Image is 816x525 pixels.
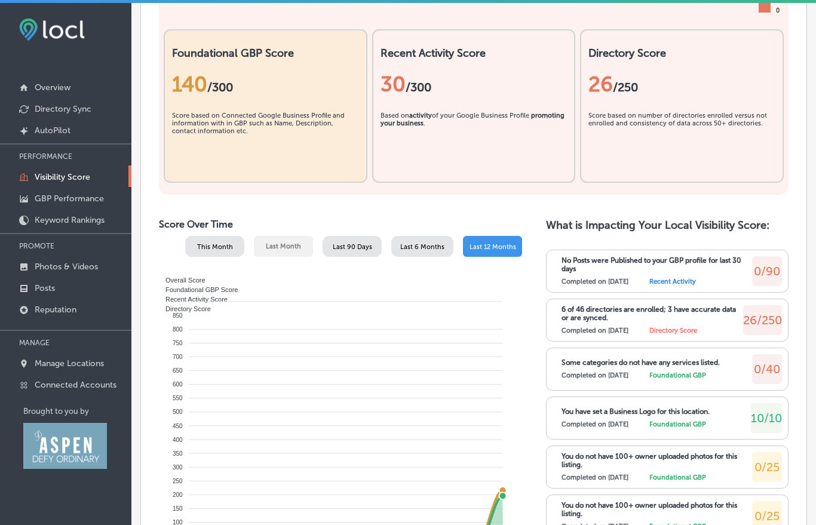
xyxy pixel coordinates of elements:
[172,112,359,171] div: Score based on Connected Google Business Profile and information with in GBP such as Name, Descri...
[754,509,780,523] span: 0/25
[35,215,105,225] p: Keyword Rankings
[649,278,696,285] label: Recent Activity
[649,474,706,481] label: Foundational GBP
[333,243,372,251] span: Last 90 Days
[157,296,228,303] span: Recent Activity Score
[35,283,55,293] p: Posts
[649,420,706,428] label: Foundational GBP
[754,264,780,278] span: 0/90
[562,420,628,428] label: Completed on [DATE]
[562,256,752,273] p: No Posts were Published to your GBP profile for last 30 days
[381,112,567,171] div: Based on of your Google Business Profile .
[23,423,107,469] img: Aspen
[35,262,98,272] p: Photos & Videos
[35,172,90,182] p: Visibility Score
[562,278,628,285] label: Completed on [DATE]
[35,380,116,390] p: Connected Accounts
[173,409,183,415] tspan: 500
[588,112,775,171] div: Score based on number of directories enrolled versus not enrolled and consistency of data across ...
[400,243,444,251] span: Last 6 Months
[159,219,522,230] h2: Score Over Time
[173,477,183,484] tspan: 250
[23,407,131,416] p: Brought to you by
[562,452,752,469] p: You do not have 100+ owner uploaded photos for this listing.
[35,194,104,204] p: GBP Performance
[649,372,706,379] label: Foundational GBP
[173,422,183,429] tspan: 450
[588,47,775,60] h2: Directory Score
[157,277,205,284] span: Overall Score
[562,372,628,379] label: Completed on [DATE]
[562,407,710,416] p: You have set a Business Logo for this location.
[173,505,183,512] tspan: 150
[649,327,697,334] label: Directory Score
[35,305,76,315] p: Reputation
[157,286,238,293] span: Foundational GBP Score
[172,72,359,97] div: 140
[173,312,183,318] tspan: 850
[172,47,359,60] h2: Foundational GBP Score
[35,82,70,93] p: Overview
[173,354,183,360] tspan: 700
[562,358,720,367] p: Some categories do not have any services listed.
[19,19,85,41] img: fda3e92497d09a02dc62c9cd864e3231.png
[173,367,183,374] tspan: 650
[35,104,91,114] p: Directory Sync
[381,112,565,127] b: promoting your business
[35,358,104,369] p: Manage Locations
[173,339,183,346] tspan: 750
[546,219,789,232] h2: What is Impacting Your Local Visibility Score:
[562,501,752,518] p: You do not have 100+ owner uploaded photos for this listing.
[409,112,432,119] b: activity
[157,305,211,312] span: Directory Score
[743,313,782,327] span: 26/250
[381,72,567,97] div: 30
[470,243,516,251] span: Last 12 Months
[774,6,782,16] div: 0
[197,243,233,251] span: This Month
[751,411,782,425] span: 10/10
[754,362,780,376] span: 0/40
[173,395,183,401] tspan: 550
[266,242,301,250] span: Last Month
[588,72,775,97] div: 26
[562,305,743,322] p: 6 of 46 directories are enrolled; 3 have accurate data or are synced.
[173,436,183,443] tspan: 400
[173,492,183,498] tspan: 200
[613,80,638,94] span: /250
[173,463,183,470] tspan: 300
[35,125,70,136] p: AutoPilot
[381,47,567,60] h2: Recent Activity Score
[754,460,780,474] span: 0/25
[562,327,628,334] label: Completed on [DATE]
[173,326,183,332] tspan: 800
[173,450,183,456] tspan: 350
[562,474,628,481] label: Completed on [DATE]
[207,80,233,94] span: / 300
[173,381,183,388] tspan: 600
[406,80,431,94] span: /300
